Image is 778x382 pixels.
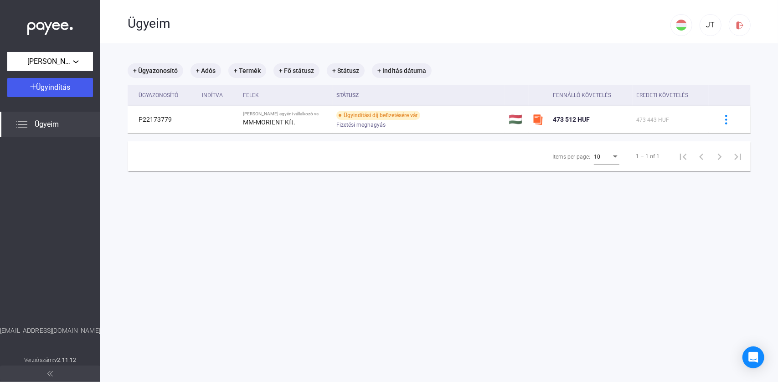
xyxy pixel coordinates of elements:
[27,17,73,36] img: white-payee-white-dot.svg
[54,357,76,363] strong: v2.11.12
[742,346,764,368] div: Open Intercom Messenger
[336,111,420,120] div: Ügyindítási díj befizetésére vár
[228,63,266,78] mat-chip: + Termék
[202,90,223,101] div: Indítva
[594,151,619,162] mat-select: Items per page:
[721,115,731,124] img: more-blue
[594,154,600,160] span: 10
[700,14,721,36] button: JT
[243,90,329,101] div: Felek
[729,147,747,165] button: Last page
[553,116,590,123] span: 473 512 HUF
[636,151,659,162] div: 1 – 1 of 1
[128,16,670,31] div: Ügyeim
[7,78,93,97] button: Ügyindítás
[327,63,365,78] mat-chip: + Státusz
[711,147,729,165] button: Next page
[676,20,687,31] img: HU
[735,21,745,30] img: logout-red
[729,14,751,36] button: logout-red
[243,111,329,117] div: [PERSON_NAME] egyéni vállalkozó vs
[243,90,259,101] div: Felek
[139,90,178,101] div: Ügyazonosító
[128,63,183,78] mat-chip: + Ügyazonosító
[7,52,93,71] button: [PERSON_NAME] egyéni vállalkozó
[35,119,59,130] span: Ügyeim
[30,83,36,90] img: plus-white.svg
[128,106,198,133] td: P22173779
[553,90,629,101] div: Fennálló követelés
[273,63,319,78] mat-chip: + Fő státusz
[16,119,27,130] img: list.svg
[372,63,432,78] mat-chip: + Indítás dátuma
[336,119,386,130] span: Fizetési meghagyás
[243,119,295,126] strong: MM-MORIENT Kft.
[553,90,611,101] div: Fennálló követelés
[552,151,590,162] div: Items per page:
[674,147,692,165] button: First page
[692,147,711,165] button: Previous page
[333,85,505,106] th: Státusz
[636,90,688,101] div: Eredeti követelés
[47,371,53,377] img: arrow-double-left-grey.svg
[703,20,718,31] div: JT
[505,106,529,133] td: 🇭🇺
[139,90,195,101] div: Ügyazonosító
[636,90,705,101] div: Eredeti követelés
[36,83,71,92] span: Ügyindítás
[27,56,73,67] span: [PERSON_NAME] egyéni vállalkozó
[532,114,543,125] img: szamlazzhu-mini
[191,63,221,78] mat-chip: + Adós
[716,110,736,129] button: more-blue
[202,90,236,101] div: Indítva
[670,14,692,36] button: HU
[636,117,669,123] span: 473 443 HUF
